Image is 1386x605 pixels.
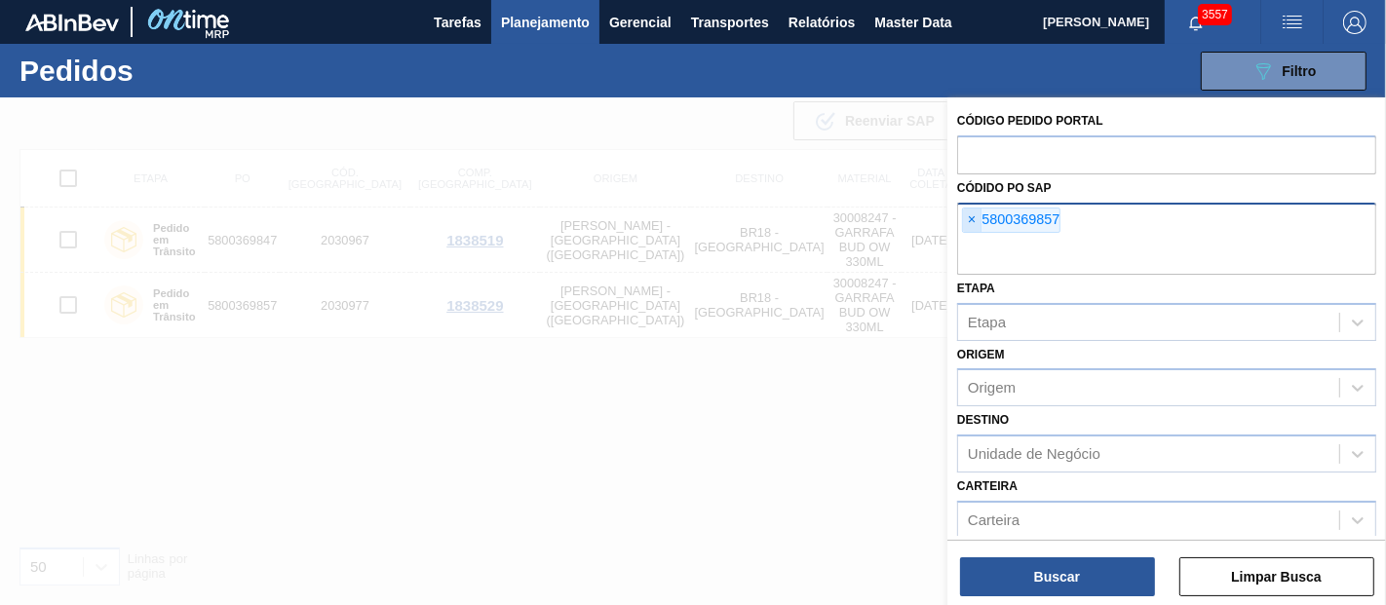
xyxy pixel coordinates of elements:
[691,11,769,34] span: Transportes
[25,14,119,31] img: TNhmsLtSVTkK8tSr43FrP2fwEKptu5GPRR3wAAAABJRU5ErkJggg==
[19,59,295,82] h1: Pedidos
[968,380,1016,397] div: Origem
[957,413,1009,427] label: Destino
[1165,9,1227,36] button: Notificações
[968,511,1020,528] div: Carteira
[963,208,982,232] span: ×
[968,446,1100,463] div: Unidade de Negócio
[957,114,1103,128] label: Código Pedido Portal
[968,314,1006,330] div: Etapa
[1283,63,1317,79] span: Filtro
[789,11,855,34] span: Relatórios
[962,208,1060,233] div: 5800369857
[501,11,590,34] span: Planejamento
[874,11,951,34] span: Master Data
[609,11,672,34] span: Gerencial
[434,11,481,34] span: Tarefas
[1343,11,1367,34] img: Logout
[957,181,1052,195] label: Códido PO SAP
[1201,52,1367,91] button: Filtro
[1281,11,1304,34] img: userActions
[957,479,1018,493] label: Carteira
[1198,4,1232,25] span: 3557
[957,282,995,295] label: Etapa
[957,348,1005,361] label: Origem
